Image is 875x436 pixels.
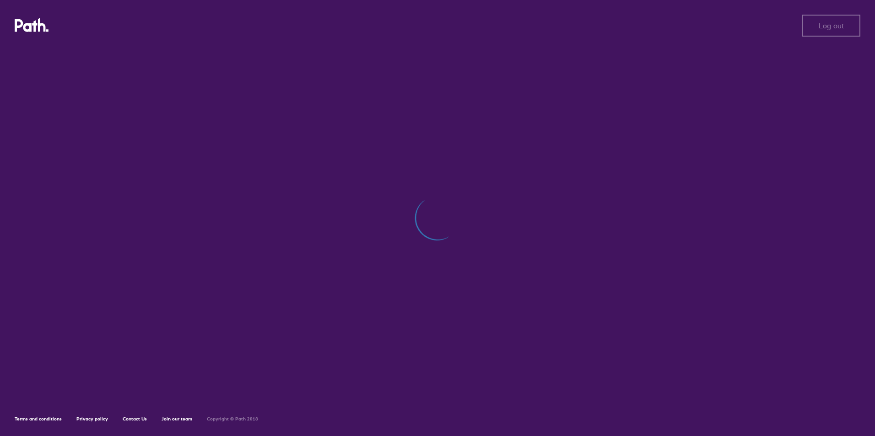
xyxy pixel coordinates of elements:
h6: Copyright © Path 2018 [207,416,258,422]
a: Join our team [162,416,192,422]
a: Terms and conditions [15,416,62,422]
a: Contact Us [123,416,147,422]
a: Privacy policy [76,416,108,422]
button: Log out [802,15,860,37]
span: Log out [819,21,844,30]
